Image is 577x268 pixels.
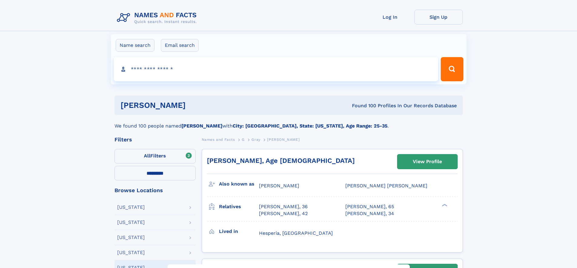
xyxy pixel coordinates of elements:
[114,149,196,163] label: Filters
[397,154,457,169] a: View Profile
[207,157,355,164] a: [PERSON_NAME], Age [DEMOGRAPHIC_DATA]
[117,250,145,255] div: [US_STATE]
[414,10,463,24] a: Sign Up
[251,136,260,143] a: Gray
[219,179,259,189] h3: Also known as
[161,39,199,52] label: Email search
[242,137,245,142] span: G
[114,57,438,81] input: search input
[259,203,308,210] a: [PERSON_NAME], 36
[116,39,154,52] label: Name search
[345,183,427,189] span: [PERSON_NAME] [PERSON_NAME]
[345,203,394,210] a: [PERSON_NAME], 65
[219,226,259,237] h3: Lived in
[259,230,333,236] span: Hesperia, [GEOGRAPHIC_DATA]
[269,102,457,109] div: Found 100 Profiles In Our Records Database
[114,115,463,130] div: We found 100 people named with .
[117,220,145,225] div: [US_STATE]
[413,155,442,169] div: View Profile
[202,136,235,143] a: Names and Facts
[233,123,387,129] b: City: [GEOGRAPHIC_DATA], State: [US_STATE], Age Range: 25-35
[259,183,299,189] span: [PERSON_NAME]
[117,235,145,240] div: [US_STATE]
[181,123,222,129] b: [PERSON_NAME]
[242,136,245,143] a: G
[121,102,269,109] h1: [PERSON_NAME]
[114,137,196,142] div: Filters
[345,210,394,217] a: [PERSON_NAME], 34
[117,205,145,210] div: [US_STATE]
[259,210,308,217] a: [PERSON_NAME], 42
[366,10,414,24] a: Log In
[114,188,196,193] div: Browse Locations
[144,153,150,159] span: All
[267,137,300,142] span: [PERSON_NAME]
[440,203,448,207] div: ❯
[114,10,202,26] img: Logo Names and Facts
[251,137,260,142] span: Gray
[441,57,463,81] button: Search Button
[219,202,259,212] h3: Relatives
